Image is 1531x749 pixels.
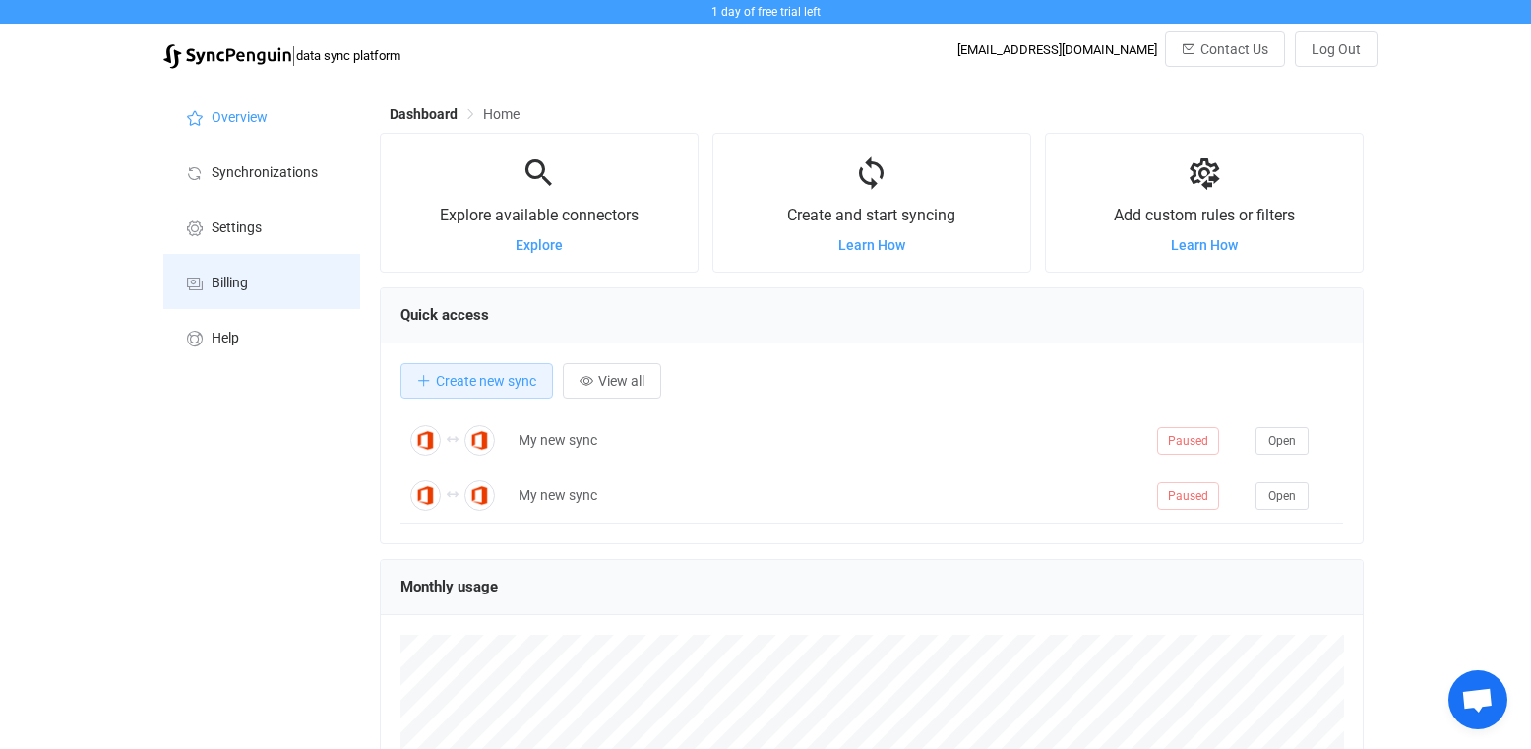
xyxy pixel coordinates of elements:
div: Breadcrumb [390,107,520,121]
span: data sync platform [296,48,400,63]
button: Open [1255,482,1309,510]
span: | [291,41,296,69]
button: Contact Us [1165,31,1285,67]
button: Create new sync [400,363,553,399]
a: Learn How [838,237,905,253]
img: syncpenguin.svg [163,44,291,69]
a: Open [1255,432,1309,448]
a: Settings [163,199,360,254]
span: Help [212,331,239,346]
a: Overview [163,89,360,144]
a: Open [1255,487,1309,503]
span: Synchronizations [212,165,318,181]
a: Open chat [1448,670,1507,729]
div: My new sync [509,429,1147,452]
span: Dashboard [390,106,458,122]
span: Quick access [400,306,489,324]
span: 1 day of free trial left [711,5,821,19]
a: Synchronizations [163,144,360,199]
span: Create new sync [436,373,536,389]
button: View all [563,363,661,399]
a: Learn How [1171,237,1238,253]
span: Settings [212,220,262,236]
span: Log Out [1312,41,1361,57]
a: Billing [163,254,360,309]
div: My new sync [509,484,1147,507]
span: Contact Us [1200,41,1268,57]
img: Office 365 Calendar Meetings [410,425,441,456]
span: Paused [1157,427,1219,455]
span: Monthly usage [400,578,498,595]
img: Office 365 Calendar Meetings [410,480,441,511]
a: |data sync platform [163,41,400,69]
span: Create and start syncing [787,206,955,224]
span: Add custom rules or filters [1114,206,1295,224]
a: Explore [516,237,563,253]
img: Office 365 Calendar Meetings [464,425,495,456]
span: Billing [212,276,248,291]
div: [EMAIL_ADDRESS][DOMAIN_NAME] [957,42,1157,57]
span: Overview [212,110,268,126]
span: Paused [1157,482,1219,510]
button: Open [1255,427,1309,455]
span: Explore available connectors [440,206,639,224]
button: Log Out [1295,31,1378,67]
img: Office 365 Calendar Meetings [464,480,495,511]
span: View all [598,373,644,389]
a: Help [163,309,360,364]
span: Open [1268,434,1296,448]
span: Home [483,106,520,122]
span: Open [1268,489,1296,503]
